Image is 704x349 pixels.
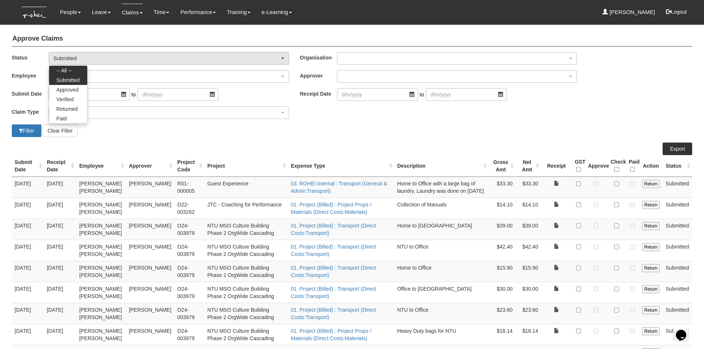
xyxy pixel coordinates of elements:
[126,219,174,240] td: [PERSON_NAME]
[291,307,376,320] a: 01. Project (Billed) : Transport (Direct Costs:Transport)
[489,155,516,177] th: Gross Amt : activate to sort column ascending
[44,324,76,345] td: [DATE]
[300,70,337,81] label: Approver
[642,180,660,188] input: Return
[204,282,288,303] td: NTU MSO Culture Building Phase 2 OrgWide Cascading
[663,143,692,155] a: Export
[585,155,608,177] th: Approve
[394,177,489,198] td: Home to Office with a large bag of laundry. Laundry was done on [DATE]
[291,328,371,341] a: 01. Project (Billed) : Project Props / Materials (Direct Costs:Materials)
[126,303,174,324] td: [PERSON_NAME]
[57,67,72,74] span: -- All --
[154,4,170,21] a: Time
[626,155,639,177] th: Paid
[42,124,77,137] button: Clear Filter
[44,177,76,198] td: [DATE]
[489,324,516,345] td: $18.14
[516,303,541,324] td: $23.60
[126,177,174,198] td: [PERSON_NAME]
[12,240,44,261] td: [DATE]
[394,261,489,282] td: Home to Office
[642,222,660,230] input: Return
[57,86,79,93] span: Approved
[49,88,130,101] input: d/m/yyyy
[92,4,111,21] a: Leave
[291,244,376,257] a: 01. Project (Billed) : Transport (Direct Costs:Transport)
[126,155,174,177] th: Approver : activate to sort column ascending
[174,303,204,324] td: O24-003979
[44,198,76,219] td: [DATE]
[204,198,288,219] td: JTC - Coaching for Performance
[394,282,489,303] td: Office to [GEOGRAPHIC_DATA]
[44,240,76,261] td: [DATE]
[489,303,516,324] td: $23.60
[489,282,516,303] td: $30.00
[44,219,76,240] td: [DATE]
[130,88,138,101] span: to
[174,177,204,198] td: R01-000005
[227,4,251,21] a: Training
[12,198,44,219] td: [DATE]
[49,52,289,65] button: Submitted
[426,88,507,101] input: d/m/yyyy
[76,240,126,261] td: [PERSON_NAME] [PERSON_NAME]
[394,155,489,177] th: Description : activate to sort column ascending
[673,319,697,342] iframe: chat widget
[12,324,44,345] td: [DATE]
[663,198,692,219] td: Submitted
[12,177,44,198] td: [DATE]
[541,155,572,177] th: Receipt
[174,282,204,303] td: O24-003979
[174,324,204,345] td: O24-003979
[663,177,692,198] td: Submitted
[300,52,337,63] label: Organisation
[516,282,541,303] td: $30.00
[76,198,126,219] td: [PERSON_NAME] [PERSON_NAME]
[12,52,49,63] label: Status
[602,4,655,21] a: [PERSON_NAME]
[204,177,288,198] td: Guest Experience
[204,219,288,240] td: NTU MSO Culture Building Phase 2 OrgWide Cascading
[489,261,516,282] td: $15.90
[12,303,44,324] td: [DATE]
[204,240,288,261] td: NTU MSO Culture Building Phase 2 OrgWide Cascading
[76,155,126,177] th: Employee : activate to sort column ascending
[516,324,541,345] td: $18.14
[489,219,516,240] td: $39.00
[57,105,78,113] span: Returned
[291,181,387,194] a: 03. ROHEI Internal : Transport (General & Admin:Transport)
[300,88,337,99] label: Receipt Date
[608,155,626,177] th: Check
[661,3,692,21] button: Logout
[489,177,516,198] td: $33.30
[12,88,49,99] label: Submit Date
[204,155,288,177] th: Project : activate to sort column ascending
[54,55,280,62] div: Submitted
[291,202,371,215] a: 01. Project (Billed) : Project Props / Materials (Direct Costs:Materials)
[174,240,204,261] td: O24-003979
[76,303,126,324] td: [PERSON_NAME] [PERSON_NAME]
[76,261,126,282] td: [PERSON_NAME] [PERSON_NAME]
[288,155,394,177] th: Expense Type : activate to sort column ascending
[76,219,126,240] td: [PERSON_NAME] [PERSON_NAME]
[60,4,81,21] a: People
[663,261,692,282] td: Submitted
[174,261,204,282] td: O24-003979
[126,282,174,303] td: [PERSON_NAME]
[44,261,76,282] td: [DATE]
[12,106,49,117] label: Claim Type
[663,219,692,240] td: Submitted
[204,303,288,324] td: NTU MSO Culture Building Phase 2 OrgWide Cascading
[291,223,376,236] a: 01. Project (Billed) : Transport (Direct Costs:Transport)
[12,124,41,137] button: Filter
[57,76,80,84] span: Submitted
[12,261,44,282] td: [DATE]
[57,96,74,103] span: Verified
[663,282,692,303] td: Submitted
[12,219,44,240] td: [DATE]
[516,198,541,219] td: $14.10
[44,282,76,303] td: [DATE]
[663,303,692,324] td: Submitted
[642,243,660,251] input: Return
[642,285,660,293] input: Return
